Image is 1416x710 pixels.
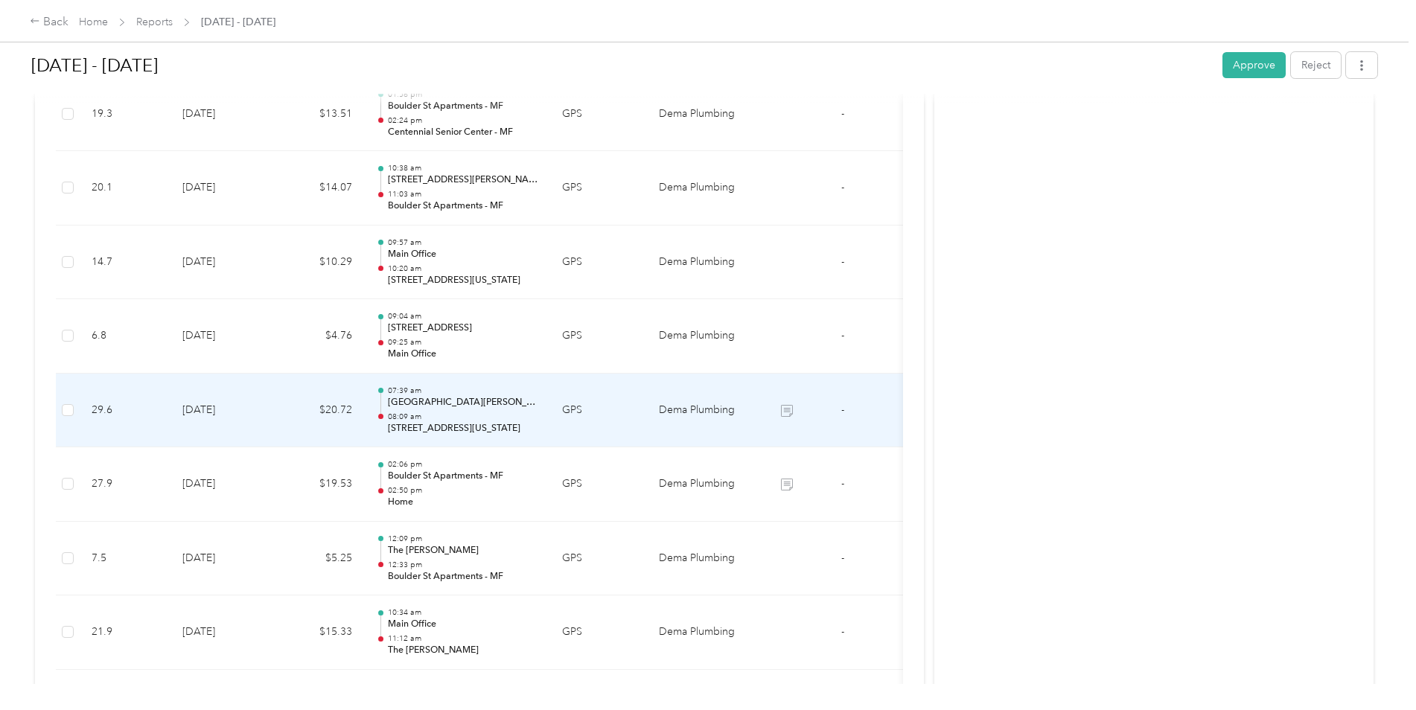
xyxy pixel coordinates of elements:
[647,522,759,596] td: Dema Plumbing
[647,77,759,152] td: Dema Plumbing
[841,181,844,194] span: -
[275,299,364,374] td: $4.76
[80,447,170,522] td: 27.9
[388,618,538,631] p: Main Office
[647,595,759,670] td: Dema Plumbing
[388,412,538,422] p: 08:09 am
[388,459,538,470] p: 02:06 pm
[647,447,759,522] td: Dema Plumbing
[80,374,170,448] td: 29.6
[170,447,275,522] td: [DATE]
[388,633,538,644] p: 11:12 am
[841,107,844,120] span: -
[1222,52,1286,78] button: Approve
[275,77,364,152] td: $13.51
[388,560,538,570] p: 12:33 pm
[31,48,1212,83] h1: Aug 1 - 31, 2025
[275,522,364,596] td: $5.25
[841,403,844,416] span: -
[841,625,844,638] span: -
[550,77,647,152] td: GPS
[80,299,170,374] td: 6.8
[388,337,538,348] p: 09:25 am
[388,485,538,496] p: 02:50 pm
[388,534,538,544] p: 12:09 pm
[170,151,275,226] td: [DATE]
[170,374,275,448] td: [DATE]
[136,16,173,28] a: Reports
[388,348,538,361] p: Main Office
[388,274,538,287] p: [STREET_ADDRESS][US_STATE]
[80,226,170,300] td: 14.7
[550,299,647,374] td: GPS
[841,551,844,564] span: -
[388,115,538,126] p: 02:24 pm
[550,447,647,522] td: GPS
[275,595,364,670] td: $15.33
[388,470,538,483] p: Boulder St Apartments - MF
[275,447,364,522] td: $19.53
[79,16,108,28] a: Home
[550,226,647,300] td: GPS
[388,496,538,509] p: Home
[275,374,364,448] td: $20.72
[388,644,538,657] p: The [PERSON_NAME]
[388,396,538,409] p: [GEOGRAPHIC_DATA][PERSON_NAME][GEOGRAPHIC_DATA][US_STATE], [GEOGRAPHIC_DATA]
[275,226,364,300] td: $10.29
[170,299,275,374] td: [DATE]
[550,374,647,448] td: GPS
[170,226,275,300] td: [DATE]
[388,189,538,199] p: 11:03 am
[275,151,364,226] td: $14.07
[388,199,538,213] p: Boulder St Apartments - MF
[80,151,170,226] td: 20.1
[80,595,170,670] td: 21.9
[841,329,844,342] span: -
[388,422,538,435] p: [STREET_ADDRESS][US_STATE]
[388,263,538,274] p: 10:20 am
[80,522,170,596] td: 7.5
[201,14,275,30] span: [DATE] - [DATE]
[550,595,647,670] td: GPS
[388,682,538,692] p: 06:43 am
[388,237,538,248] p: 09:57 am
[550,522,647,596] td: GPS
[1333,627,1416,710] iframe: Everlance-gr Chat Button Frame
[170,522,275,596] td: [DATE]
[388,322,538,335] p: [STREET_ADDRESS]
[388,126,538,139] p: Centennial Senior Center - MF
[647,299,759,374] td: Dema Plumbing
[647,151,759,226] td: Dema Plumbing
[388,386,538,396] p: 07:39 am
[1291,52,1341,78] button: Reject
[388,544,538,557] p: The [PERSON_NAME]
[647,374,759,448] td: Dema Plumbing
[388,311,538,322] p: 09:04 am
[170,595,275,670] td: [DATE]
[388,173,538,187] p: [STREET_ADDRESS][PERSON_NAME]
[30,13,68,31] div: Back
[388,607,538,618] p: 10:34 am
[388,248,538,261] p: Main Office
[388,570,538,583] p: Boulder St Apartments - MF
[170,77,275,152] td: [DATE]
[80,77,170,152] td: 19.3
[841,477,844,490] span: -
[647,226,759,300] td: Dema Plumbing
[841,255,844,268] span: -
[388,100,538,113] p: Boulder St Apartments - MF
[388,163,538,173] p: 10:38 am
[550,151,647,226] td: GPS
